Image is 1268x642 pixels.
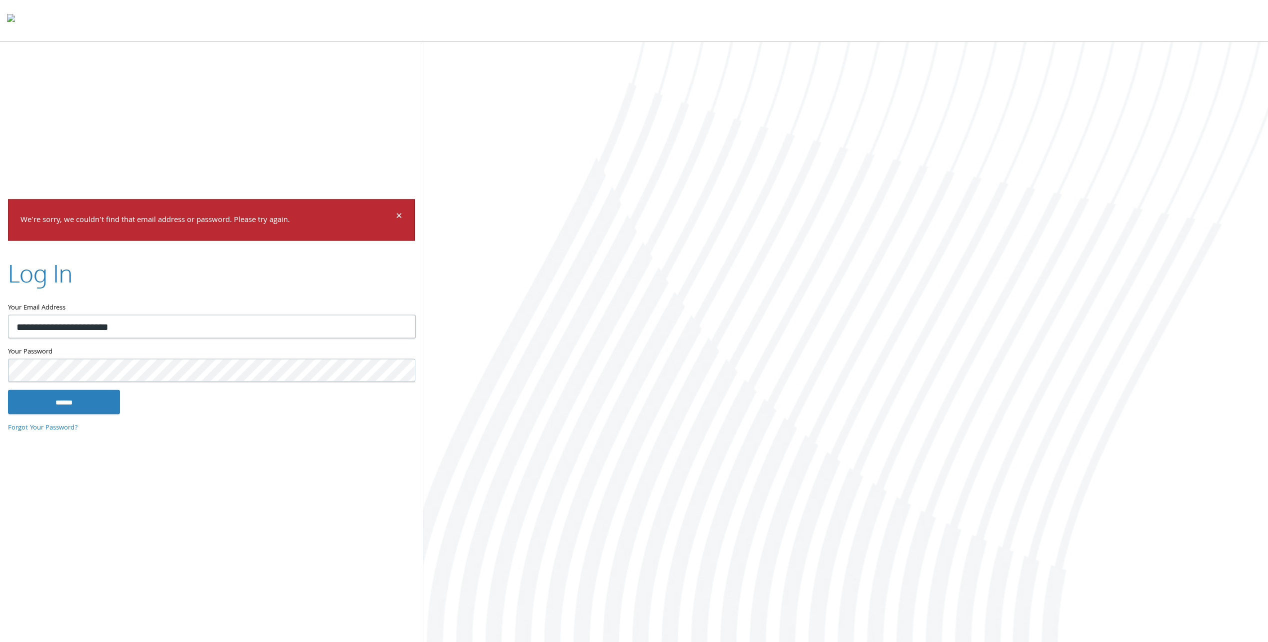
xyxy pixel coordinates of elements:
[8,256,72,290] h2: Log In
[7,10,15,30] img: todyl-logo-dark.svg
[8,346,415,358] label: Your Password
[396,207,402,227] span: ×
[8,422,78,433] a: Forgot Your Password?
[20,213,394,228] p: We're sorry, we couldn't find that email address or password. Please try again.
[396,211,402,223] button: Dismiss alert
